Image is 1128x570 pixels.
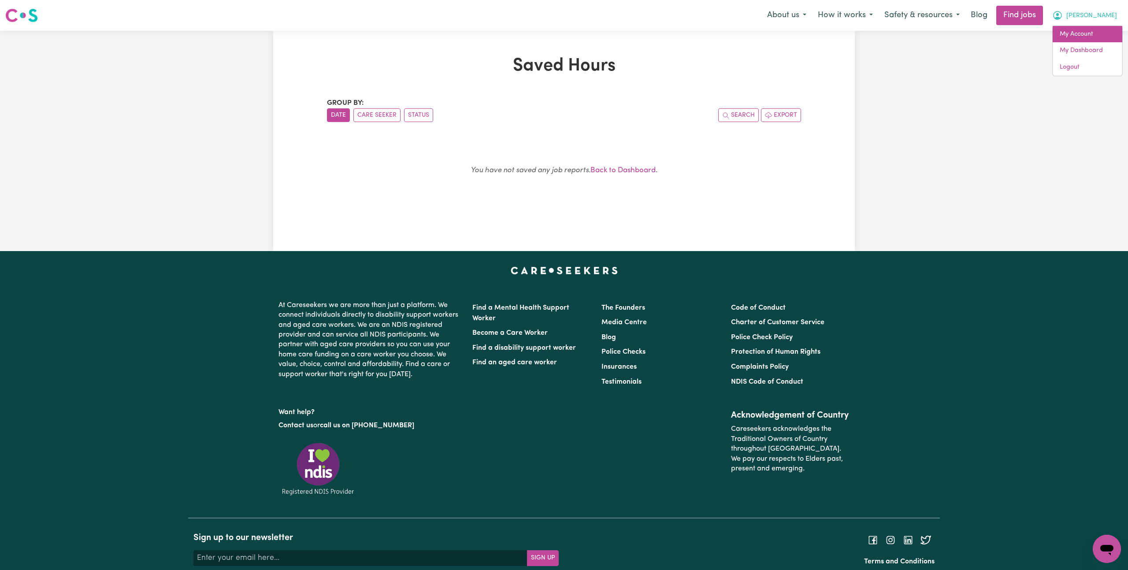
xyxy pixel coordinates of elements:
p: At Careseekers we are more than just a platform. We connect individuals directly to disability su... [278,297,462,383]
a: Media Centre [601,319,647,326]
a: Back to Dashboard [590,167,656,174]
a: My Account [1053,26,1122,43]
a: Find a disability support worker [472,344,576,352]
iframe: Button to launch messaging window [1093,535,1121,563]
button: How it works [812,6,879,25]
p: Want help? [278,404,462,417]
button: sort invoices by date [327,108,350,122]
a: Follow Careseekers on Instagram [885,537,896,544]
a: Police Checks [601,348,646,355]
div: My Account [1052,26,1123,76]
a: Follow Careseekers on Twitter [920,537,931,544]
button: About us [761,6,812,25]
a: Protection of Human Rights [731,348,820,355]
button: Search [718,108,759,122]
a: Careseekers home page [511,267,618,274]
button: My Account [1046,6,1123,25]
a: Terms and Conditions [864,558,935,565]
a: Follow Careseekers on Facebook [868,537,878,544]
button: Subscribe [527,550,559,566]
a: Code of Conduct [731,304,786,311]
input: Enter your email here... [193,550,527,566]
a: Become a Care Worker [472,329,548,337]
a: Charter of Customer Service [731,319,824,326]
p: Careseekers acknowledges the Traditional Owners of Country throughout [GEOGRAPHIC_DATA]. We pay o... [731,421,850,477]
a: Complaints Policy [731,363,789,370]
button: sort invoices by care seeker [353,108,401,122]
span: [PERSON_NAME] [1066,11,1117,21]
button: Safety & resources [879,6,965,25]
button: Export [761,108,801,122]
a: Contact us [278,422,313,429]
a: Testimonials [601,378,642,385]
a: Blog [965,6,993,25]
a: Find jobs [996,6,1043,25]
a: Logout [1053,59,1122,76]
a: Find a Mental Health Support Worker [472,304,569,322]
a: My Dashboard [1053,42,1122,59]
span: Group by: [327,100,364,107]
a: Blog [601,334,616,341]
a: Police Check Policy [731,334,793,341]
a: Follow Careseekers on LinkedIn [903,537,913,544]
a: call us on [PHONE_NUMBER] [320,422,414,429]
em: You have not saved any job reports. [471,167,590,174]
img: Registered NDIS provider [278,441,358,496]
h1: Saved Hours [327,56,801,77]
a: Find an aged care worker [472,359,557,366]
button: sort invoices by paid status [404,108,433,122]
a: The Founders [601,304,645,311]
h2: Acknowledgement of Country [731,410,850,421]
a: Careseekers logo [5,5,38,26]
a: Insurances [601,363,637,370]
h2: Sign up to our newsletter [193,533,559,543]
p: or [278,417,462,434]
small: . [471,167,657,174]
a: NDIS Code of Conduct [731,378,803,385]
img: Careseekers logo [5,7,38,23]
